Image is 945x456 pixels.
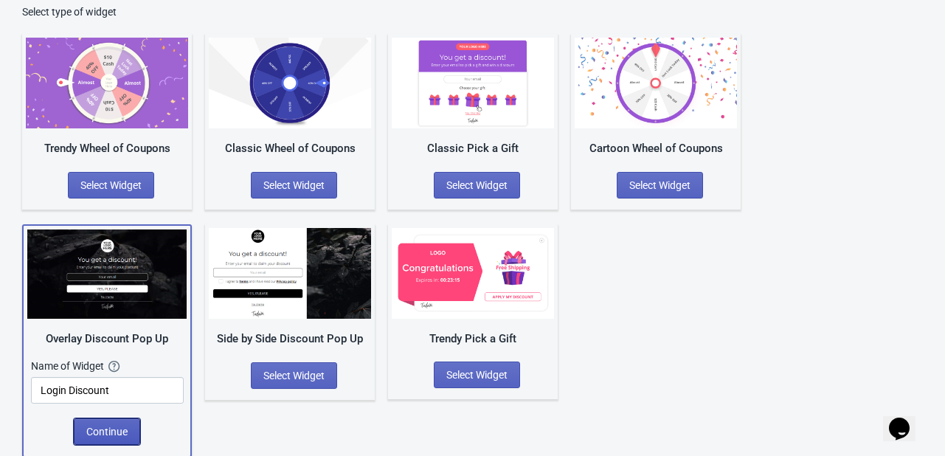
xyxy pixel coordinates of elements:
[31,359,108,373] div: Name of Widget
[26,38,188,128] img: trendy_game.png
[446,179,508,191] span: Select Widget
[263,370,325,381] span: Select Widget
[251,362,337,389] button: Select Widget
[434,362,520,388] button: Select Widget
[209,331,371,348] div: Side by Side Discount Pop Up
[27,229,187,319] img: full_screen_popup.jpg
[575,140,737,157] div: Cartoon Wheel of Coupons
[86,426,128,438] span: Continue
[392,228,554,319] img: gift_game_v2.jpg
[575,38,737,128] img: cartoon_game.jpg
[446,369,508,381] span: Select Widget
[263,179,325,191] span: Select Widget
[209,38,371,128] img: classic_game.jpg
[22,4,923,19] div: Select type of widget
[392,331,554,348] div: Trendy Pick a Gift
[629,179,690,191] span: Select Widget
[434,172,520,198] button: Select Widget
[209,140,371,157] div: Classic Wheel of Coupons
[27,331,187,348] div: Overlay Discount Pop Up
[392,38,554,128] img: gift_game.jpg
[883,397,930,441] iframe: chat widget
[617,172,703,198] button: Select Widget
[392,140,554,157] div: Classic Pick a Gift
[26,140,188,157] div: Trendy Wheel of Coupons
[209,228,371,319] img: regular_popup.jpg
[68,172,154,198] button: Select Widget
[251,172,337,198] button: Select Widget
[80,179,142,191] span: Select Widget
[74,418,140,445] button: Continue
